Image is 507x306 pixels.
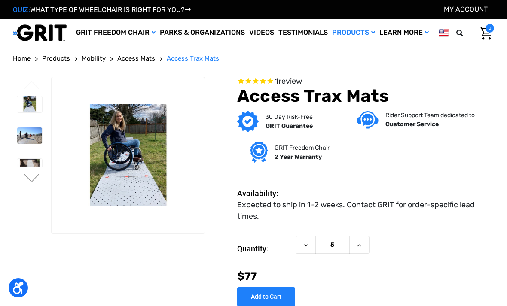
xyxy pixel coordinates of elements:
img: us.png [439,27,449,38]
p: 30 Day Risk-Free [266,112,313,121]
a: QUIZ:WHAT TYPE OF WHEELCHAIR IS RIGHT FOR YOU? [13,6,191,14]
a: Products [330,19,377,47]
p: GRIT Freedom Chair [275,143,330,152]
span: Access Trax Mats [167,55,219,62]
span: Products [42,55,70,62]
span: $77 [237,270,257,282]
p: Rider Support Team dedicated to [385,111,475,120]
span: QUIZ: [13,6,30,14]
img: GRIT All-Terrain Wheelchair and Mobility Equipment [13,24,67,42]
a: Access Mats [117,54,155,64]
img: Cart [480,27,492,40]
span: Rated 5.0 out of 5 stars 1 reviews [237,77,494,86]
dt: Availability: [237,188,291,199]
span: Home [13,55,31,62]
img: GRIT Guarantee [237,111,259,132]
h1: Access Trax Mats [237,86,494,106]
strong: 2 Year Warranty [275,153,322,161]
strong: GRIT Guarantee [266,122,313,130]
a: GRIT Freedom Chair [74,19,158,47]
input: Search [469,24,473,42]
strong: Customer Service [385,121,439,128]
a: Testimonials [276,19,330,47]
a: Account [444,5,488,13]
span: review [278,76,302,86]
a: Products [42,54,70,64]
img: Access Trax Mats [52,104,205,206]
span: 1 reviews [275,76,302,86]
a: Videos [247,19,276,47]
a: Mobility [82,54,106,64]
label: Quantity: [237,236,291,262]
img: Access Trax Mats [17,96,42,112]
span: 0 [486,24,494,33]
img: Access Trax Mats [17,159,42,175]
img: Customer service [357,111,379,129]
a: Parks & Organizations [158,19,247,47]
button: Go to slide 6 of 6 [23,81,41,91]
img: Grit freedom [250,142,268,163]
nav: Breadcrumb [13,54,494,64]
a: Home [13,54,31,64]
a: Cart with 0 items [473,24,494,42]
dd: Expected to ship in 1-2 weeks. Contact GRIT for order-specific lead times. [237,199,490,222]
a: Learn More [377,19,431,47]
a: Access Trax Mats [167,54,219,64]
span: Mobility [82,55,106,62]
button: Go to slide 2 of 6 [23,174,41,184]
span: Access Mats [117,55,155,62]
img: Access Trax Mats [17,127,42,144]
